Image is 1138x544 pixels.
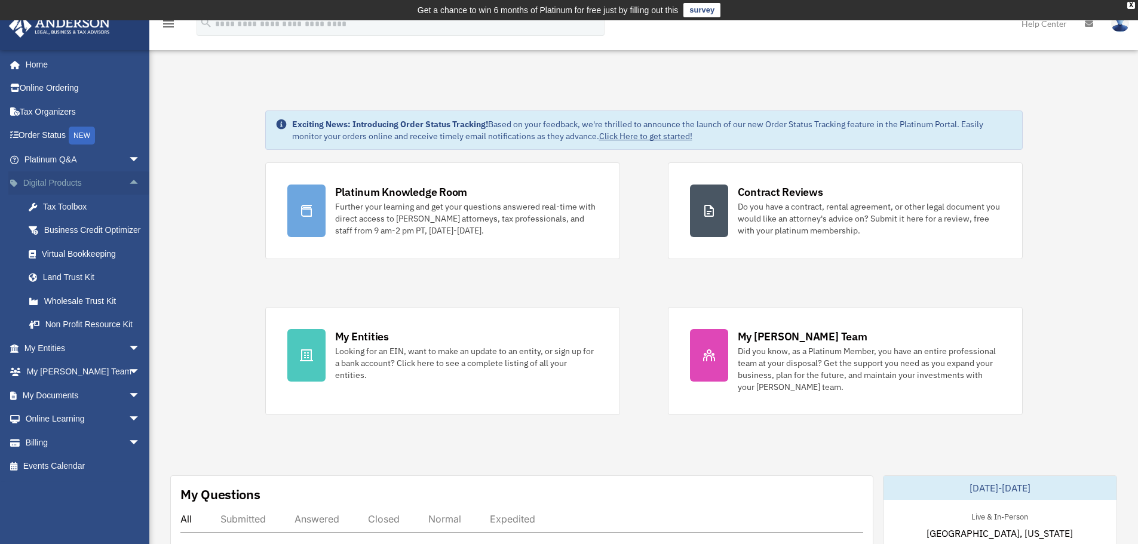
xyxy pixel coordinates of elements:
div: Expedited [490,513,535,525]
div: Normal [428,513,461,525]
div: Looking for an EIN, want to make an update to an entity, or sign up for a bank account? Click her... [335,345,598,381]
a: Wholesale Trust Kit [17,289,158,313]
a: Land Trust Kit [17,266,158,290]
div: Tax Toolbox [42,199,143,214]
a: Contract Reviews Do you have a contract, rental agreement, or other legal document you would like... [668,162,1023,259]
span: arrow_drop_down [128,360,152,385]
i: search [200,16,213,29]
strong: Exciting News: Introducing Order Status Tracking! [292,119,488,130]
div: Based on your feedback, we're thrilled to announce the launch of our new Order Status Tracking fe... [292,118,1013,142]
a: Virtual Bookkeeping [17,242,158,266]
a: Order StatusNEW [8,124,158,148]
span: arrow_drop_up [128,171,152,196]
a: menu [161,21,176,31]
span: arrow_drop_down [128,407,152,432]
a: Click Here to get started! [599,131,692,142]
a: Platinum Knowledge Room Further your learning and get your questions answered real-time with dire... [265,162,620,259]
i: menu [161,17,176,31]
a: Business Credit Optimizer [17,219,158,242]
a: Billingarrow_drop_down [8,431,158,454]
img: Anderson Advisors Platinum Portal [5,14,114,38]
span: arrow_drop_down [128,383,152,408]
a: My [PERSON_NAME] Team Did you know, as a Platinum Member, you have an entire professional team at... [668,307,1023,415]
div: Live & In-Person [962,509,1038,522]
span: [GEOGRAPHIC_DATA], [US_STATE] [927,526,1073,540]
div: My Questions [180,485,260,503]
a: My Entitiesarrow_drop_down [8,336,158,360]
a: My Entities Looking for an EIN, want to make an update to an entity, or sign up for a bank accoun... [265,307,620,415]
div: Closed [368,513,400,525]
div: Get a chance to win 6 months of Platinum for free just by filling out this [418,3,679,17]
div: NEW [69,127,95,145]
div: [DATE]-[DATE] [884,476,1116,500]
div: Did you know, as a Platinum Member, you have an entire professional team at your disposal? Get th... [738,345,1001,393]
div: Do you have a contract, rental agreement, or other legal document you would like an attorney's ad... [738,201,1001,236]
div: Submitted [220,513,266,525]
a: survey [683,3,720,17]
div: Further your learning and get your questions answered real-time with direct access to [PERSON_NAM... [335,201,598,236]
div: Virtual Bookkeeping [42,247,143,262]
span: arrow_drop_down [128,147,152,172]
a: My [PERSON_NAME] Teamarrow_drop_down [8,360,158,384]
span: arrow_drop_down [128,431,152,455]
div: All [180,513,192,525]
img: User Pic [1111,15,1129,32]
a: Home [8,53,152,76]
div: Non Profit Resource Kit [42,317,143,332]
div: My [PERSON_NAME] Team [738,329,867,344]
a: Online Learningarrow_drop_down [8,407,158,431]
a: Tax Organizers [8,100,158,124]
div: My Entities [335,329,389,344]
div: Land Trust Kit [42,270,143,285]
a: Events Calendar [8,454,158,478]
div: Platinum Knowledge Room [335,185,468,199]
div: close [1127,2,1135,9]
a: Non Profit Resource Kit [17,313,158,337]
a: Digital Productsarrow_drop_up [8,171,158,195]
div: Wholesale Trust Kit [42,294,143,309]
span: arrow_drop_down [128,336,152,361]
a: Platinum Q&Aarrow_drop_down [8,147,158,171]
div: Contract Reviews [738,185,823,199]
div: Answered [295,513,339,525]
div: Business Credit Optimizer [42,223,143,238]
a: Tax Toolbox [17,195,158,219]
a: Online Ordering [8,76,158,100]
a: My Documentsarrow_drop_down [8,383,158,407]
